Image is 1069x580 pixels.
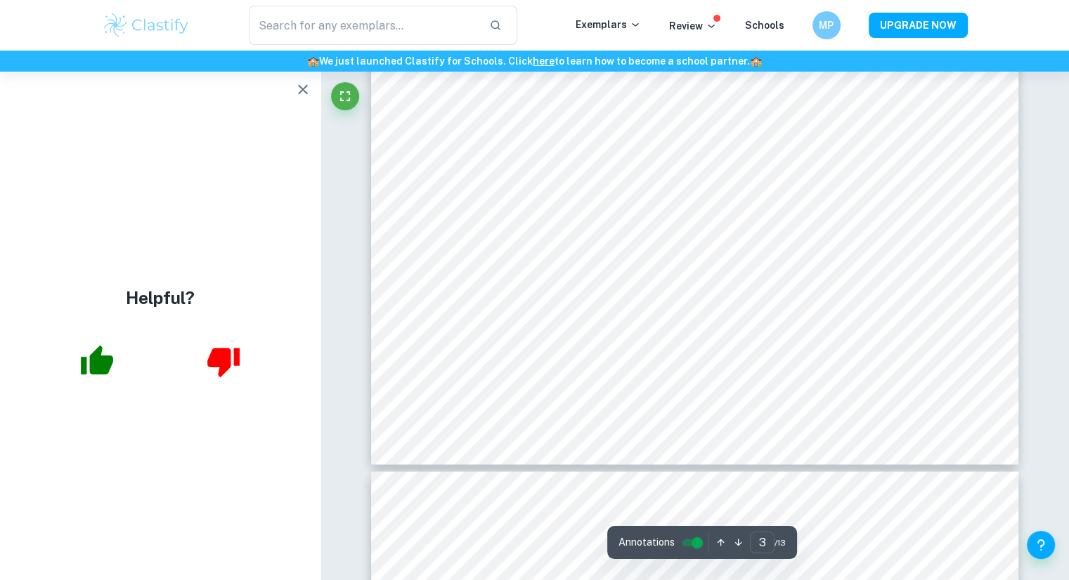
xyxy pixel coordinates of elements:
h6: MP [818,18,834,33]
span: Annotations [618,535,675,550]
span: 🏫 [307,55,319,67]
button: Help and Feedback [1027,531,1055,559]
button: Fullscreen [331,82,359,110]
a: Schools [745,20,784,31]
h6: We just launched Clastify for Schools. Click to learn how to become a school partner. [3,53,1066,69]
button: UPGRADE NOW [869,13,968,38]
p: Exemplars [576,17,641,32]
p: Review [669,18,717,34]
span: / 13 [775,536,786,549]
input: Search for any exemplars... [249,6,479,45]
a: here [533,55,555,67]
span: 🏫 [750,55,762,67]
button: MP [812,11,841,39]
img: Clastify logo [102,11,191,39]
h4: Helpful? [126,284,195,310]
